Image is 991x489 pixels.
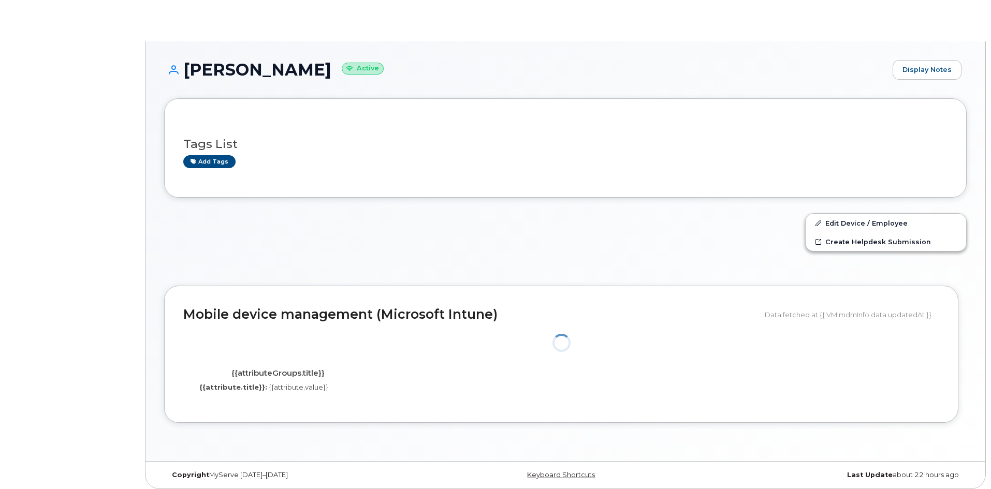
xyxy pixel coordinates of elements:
[806,214,966,232] a: Edit Device / Employee
[183,307,757,322] h2: Mobile device management (Microsoft Intune)
[269,383,328,391] span: {{attribute.value}}
[806,232,966,251] a: Create Helpdesk Submission
[342,63,384,75] small: Active
[164,61,887,79] h1: [PERSON_NAME]
[699,471,967,479] div: about 22 hours ago
[199,382,267,392] label: {{attribute.title}}:
[164,471,432,479] div: MyServe [DATE]–[DATE]
[527,471,595,479] a: Keyboard Shortcuts
[183,138,948,151] h3: Tags List
[893,60,961,80] a: Display Notes
[765,305,939,324] div: Data fetched at {{ VM.mdmInfo.data.updatedAt }}
[172,471,209,479] strong: Copyright
[183,155,236,168] a: Add tags
[191,369,365,378] h4: {{attributeGroups.title}}
[847,471,893,479] strong: Last Update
